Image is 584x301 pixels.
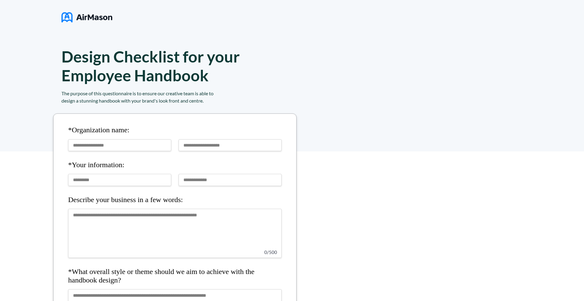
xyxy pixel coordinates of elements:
[68,126,282,134] h4: *Organization name:
[61,97,311,104] div: design a stunning handbook with your brand's look front and centre.
[61,10,112,25] img: logo
[68,268,282,284] h4: *What overall style or theme should we aim to achieve with the handbook design?
[264,249,277,255] span: 0 / 500
[68,161,282,169] h4: *Your information:
[61,47,240,85] h1: Design Checklist for your Employee Handbook
[68,196,282,204] h4: Describe your business in a few words:
[61,90,311,97] div: The purpose of this questionnaire is to ensure our creative team is able to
